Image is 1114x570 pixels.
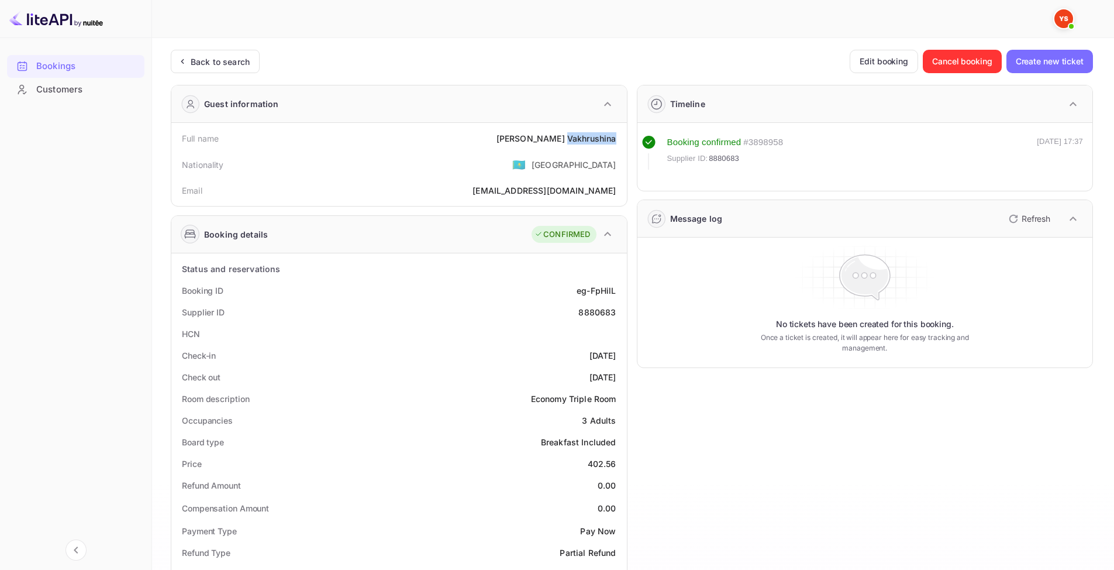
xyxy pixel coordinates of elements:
div: [DATE] [589,349,616,362]
button: Create new ticket [1006,50,1093,73]
div: Status and reservations [182,263,280,275]
div: 0.00 [598,502,616,514]
button: Edit booking [850,50,918,73]
div: Booking confirmed [667,136,741,149]
button: Collapse navigation [65,540,87,561]
div: Partial Refund [560,547,616,559]
div: [GEOGRAPHIC_DATA] [532,159,616,171]
div: Payment Type [182,525,237,537]
div: Customers [7,78,144,101]
div: Breakfast Included [541,436,616,448]
div: Price [182,458,202,470]
a: Bookings [7,55,144,77]
div: Nationality [182,159,224,171]
span: Supplier ID: [667,153,708,164]
div: Room description [182,393,249,405]
a: Customers [7,78,144,100]
span: United States [512,154,526,175]
div: [DATE] 17:37 [1037,136,1083,170]
div: 0.00 [598,479,616,492]
img: LiteAPI logo [9,9,103,28]
div: HCN [182,328,200,340]
div: Guest information [204,98,279,110]
div: [DATE] [589,371,616,383]
div: Pay Now [580,525,616,537]
div: Booking ID [182,284,223,297]
div: Economy Triple Room [531,393,616,405]
div: Supplier ID [182,306,225,318]
div: Board type [182,436,224,448]
div: Full name [182,132,219,145]
div: Booking details [204,228,268,241]
div: Customers [36,83,139,97]
div: 3 Adults [582,414,616,427]
div: [EMAIL_ADDRESS][DOMAIN_NAME] [472,184,616,197]
button: Refresh [1002,210,1055,228]
div: Check out [182,371,220,383]
div: Email [182,184,202,197]
div: Bookings [36,60,139,73]
div: Refund Type [182,547,230,559]
div: CONFIRMED [534,229,590,241]
div: 8880683 [578,306,616,318]
div: Check-in [182,349,216,362]
div: 402.56 [588,458,616,470]
div: Refund Amount [182,479,241,492]
div: eg-FpHilL [577,284,616,297]
div: Message log [670,212,723,225]
div: [PERSON_NAME] Vakhrushina [496,132,616,145]
div: # 3898958 [743,136,783,149]
p: Refresh [1022,212,1050,225]
button: Cancel booking [923,50,1002,73]
span: 8880683 [709,153,739,164]
p: Once a ticket is created, it will appear here for easy tracking and management. [742,332,987,353]
div: Back to search [191,56,250,68]
div: Timeline [670,98,705,110]
div: Bookings [7,55,144,78]
p: No tickets have been created for this booking. [776,318,954,330]
div: Occupancies [182,414,233,427]
img: Yandex Support [1054,9,1073,28]
div: Compensation Amount [182,502,269,514]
